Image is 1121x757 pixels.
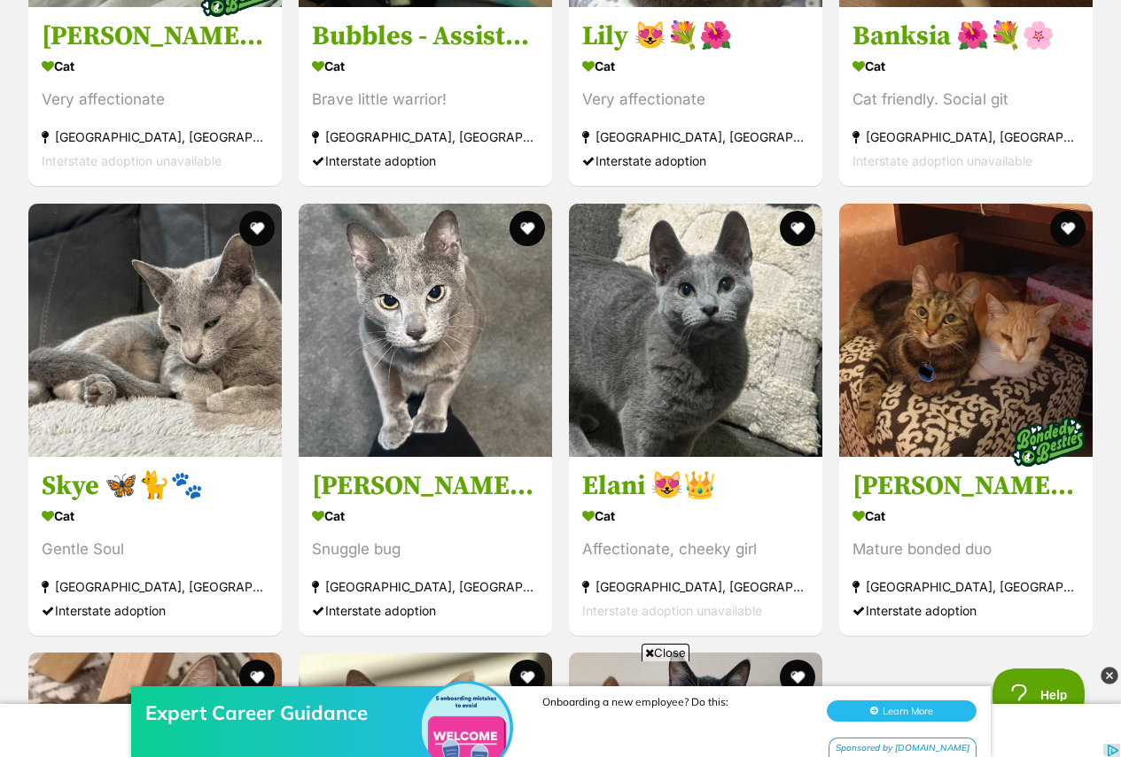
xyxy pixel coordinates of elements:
div: [GEOGRAPHIC_DATA], [GEOGRAPHIC_DATA] [312,126,539,150]
span: Interstate adoption unavailable [582,603,762,618]
div: Snuggle bug [312,537,539,561]
h3: Elani 😻👑 [582,469,809,503]
div: Gentle Soul [42,537,269,561]
a: Lily 😻💐🌺 Cat Very affectionate [GEOGRAPHIC_DATA], [GEOGRAPHIC_DATA] Interstate adoption favourite [569,7,822,187]
div: [GEOGRAPHIC_DATA], [GEOGRAPHIC_DATA] [42,575,269,599]
div: Cat [42,503,269,529]
div: Interstate adoption [312,150,539,174]
div: [GEOGRAPHIC_DATA], [GEOGRAPHIC_DATA] [312,575,539,599]
div: Affectionate, cheeky girl [582,537,809,561]
div: Interstate adoption [582,150,809,174]
img: Nikolai 😻🧵🧶 [299,204,552,457]
div: Sponsored by [DOMAIN_NAME] [829,87,977,109]
div: [GEOGRAPHIC_DATA], [GEOGRAPHIC_DATA] [582,575,809,599]
span: Interstate adoption unavailable [42,154,222,169]
div: Mature bonded duo [852,537,1079,561]
div: Cat [852,54,1079,80]
img: bonded besties [1004,398,1093,486]
div: Cat [312,54,539,80]
h3: Banksia 🌺💐🌸 [852,20,1079,54]
img: Skye 🦋🐈🐾 [28,204,282,457]
h3: Skye 🦋🐈🐾 [42,469,269,503]
div: Cat [582,503,809,529]
button: favourite [1050,211,1086,246]
a: Bubbles - Assisted Rehome Cat Brave little warrior! [GEOGRAPHIC_DATA], [GEOGRAPHIC_DATA] Intersta... [299,7,552,187]
div: [GEOGRAPHIC_DATA], [GEOGRAPHIC_DATA] [42,126,269,150]
div: Brave little warrior! [312,89,539,112]
div: Interstate adoption [852,599,1079,622]
div: Expert Career Guidance [145,50,429,74]
div: Interstate adoption [42,599,269,622]
span: Interstate adoption unavailable [852,154,1032,169]
img: Expert Career Guidance [422,33,510,121]
div: Very affectionate [582,89,809,112]
img: Rosalee & Sherlock - Assisted Rehome [839,204,1093,457]
button: favourite [239,211,275,246]
h3: [PERSON_NAME] and [PERSON_NAME] [42,20,269,54]
div: Cat [582,54,809,80]
div: [GEOGRAPHIC_DATA], [GEOGRAPHIC_DATA] [852,126,1079,150]
div: [GEOGRAPHIC_DATA], [GEOGRAPHIC_DATA] [582,126,809,150]
a: [PERSON_NAME] and [PERSON_NAME] Cat Very affectionate [GEOGRAPHIC_DATA], [GEOGRAPHIC_DATA] Inters... [28,7,282,187]
h3: [PERSON_NAME] & Sherlock - Assisted Rehome [852,469,1079,503]
div: Cat [852,503,1079,529]
button: Learn More [827,50,977,71]
div: Interstate adoption [312,599,539,622]
h3: Lily 😻💐🌺 [582,20,809,54]
a: Skye 🦋🐈🐾 Cat Gentle Soul [GEOGRAPHIC_DATA], [GEOGRAPHIC_DATA] Interstate adoption favourite [28,456,282,636]
div: Cat [312,503,539,529]
button: favourite [510,211,545,246]
div: [GEOGRAPHIC_DATA], [GEOGRAPHIC_DATA] [852,575,1079,599]
a: [PERSON_NAME] 😻🧵🧶 Cat Snuggle bug [GEOGRAPHIC_DATA], [GEOGRAPHIC_DATA] Interstate adoption favourite [299,456,552,636]
div: Cat friendly. Social git [852,89,1079,112]
h3: Bubbles - Assisted Rehome [312,20,539,54]
h3: [PERSON_NAME] 😻🧵🧶 [312,469,539,503]
img: Elani 😻👑 [569,204,822,457]
a: Elani 😻👑 Cat Affectionate, cheeky girl [GEOGRAPHIC_DATA], [GEOGRAPHIC_DATA] Interstate adoption u... [569,456,822,636]
div: Cat [42,54,269,80]
span: Close [642,644,689,661]
a: Banksia 🌺💐🌸 Cat Cat friendly. Social git [GEOGRAPHIC_DATA], [GEOGRAPHIC_DATA] Interstate adoption... [839,7,1093,187]
div: Onboarding a new employee? Do this: [542,44,808,58]
a: [PERSON_NAME] & Sherlock - Assisted Rehome Cat Mature bonded duo [GEOGRAPHIC_DATA], [GEOGRAPHIC_D... [839,456,1093,636]
img: close_grey_3x.png [1101,667,1118,684]
div: Very affectionate [42,89,269,112]
button: favourite [780,211,815,246]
